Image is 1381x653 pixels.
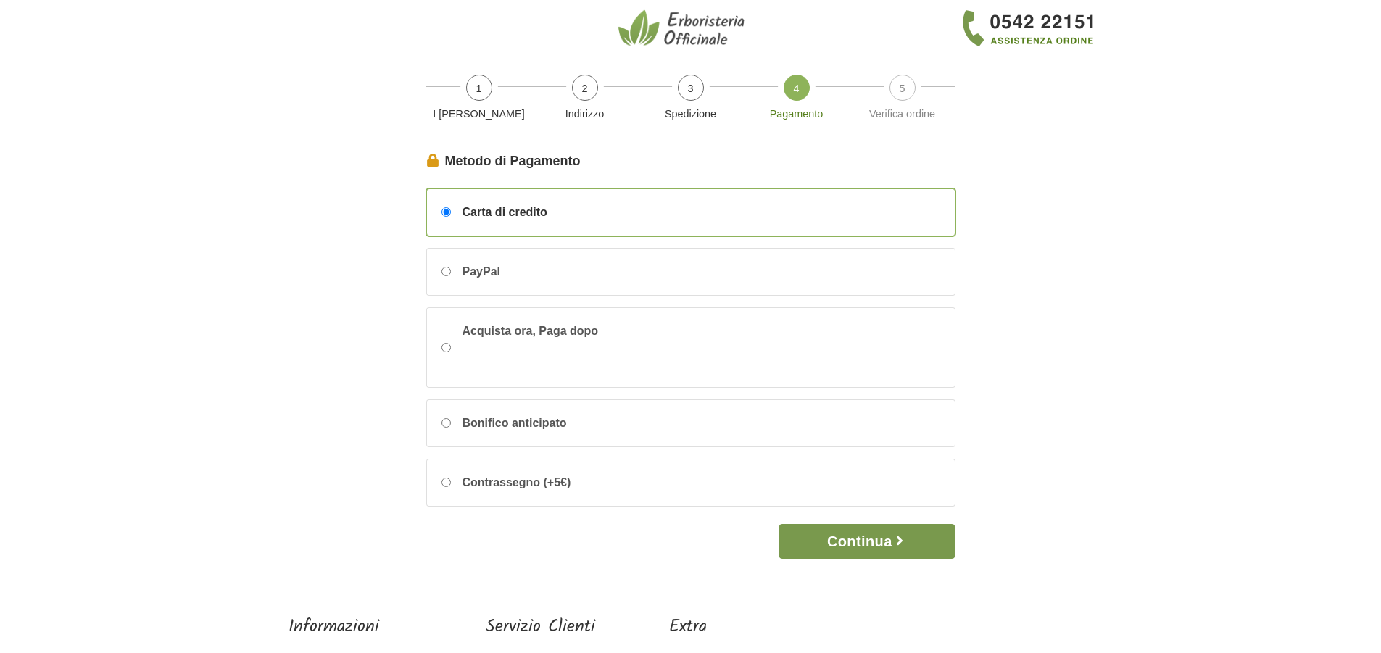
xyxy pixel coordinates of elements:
h5: Extra [669,617,765,638]
input: Acquista ora, Paga dopo [441,343,451,352]
input: PayPal [441,267,451,276]
span: 4 [784,75,810,101]
span: PayPal [463,263,500,280]
h5: Servizio Clienti [486,617,595,638]
p: Indirizzo [538,107,632,122]
button: Continua [779,524,955,559]
input: Carta di credito [441,207,451,217]
h5: Informazioni [289,617,412,638]
span: Bonifico anticipato [463,415,567,432]
p: Pagamento [750,107,844,122]
input: Contrassegno (+5€) [441,478,451,487]
p: Spedizione [644,107,738,122]
span: Carta di credito [463,204,547,221]
legend: Metodo di Pagamento [426,151,955,171]
span: Acquista ora, Paga dopo [463,323,680,373]
span: 3 [678,75,704,101]
iframe: PayPal Message 1 [463,340,680,367]
input: Bonifico anticipato [441,418,451,428]
span: 2 [572,75,598,101]
span: 1 [466,75,492,101]
span: Contrassegno (+5€) [463,474,571,491]
img: Erboristeria Officinale [618,9,749,48]
p: I [PERSON_NAME] [432,107,526,122]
